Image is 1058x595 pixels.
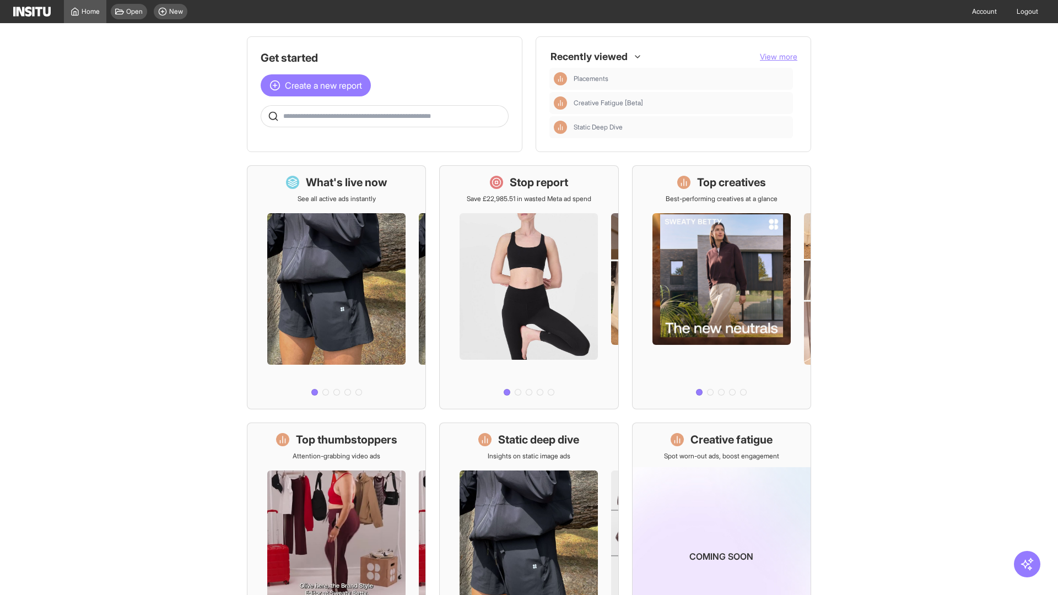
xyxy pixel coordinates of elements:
[293,452,380,461] p: Attention-grabbing video ads
[439,165,618,409] a: Stop reportSave £22,985.51 in wasted Meta ad spend
[574,74,789,83] span: Placements
[298,194,376,203] p: See all active ads instantly
[554,96,567,110] div: Insights
[574,74,608,83] span: Placements
[760,52,797,61] span: View more
[666,194,778,203] p: Best-performing creatives at a glance
[498,432,579,447] h1: Static deep dive
[574,99,643,107] span: Creative Fatigue [Beta]
[169,7,183,16] span: New
[467,194,591,203] p: Save £22,985.51 in wasted Meta ad spend
[261,50,509,66] h1: Get started
[632,165,811,409] a: Top creativesBest-performing creatives at a glance
[296,432,397,447] h1: Top thumbstoppers
[247,165,426,409] a: What's live nowSee all active ads instantly
[306,175,387,190] h1: What's live now
[261,74,371,96] button: Create a new report
[760,51,797,62] button: View more
[510,175,568,190] h1: Stop report
[554,72,567,85] div: Insights
[574,99,789,107] span: Creative Fatigue [Beta]
[13,7,51,17] img: Logo
[554,121,567,134] div: Insights
[82,7,100,16] span: Home
[574,123,789,132] span: Static Deep Dive
[697,175,766,190] h1: Top creatives
[574,123,623,132] span: Static Deep Dive
[285,79,362,92] span: Create a new report
[488,452,570,461] p: Insights on static image ads
[126,7,143,16] span: Open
